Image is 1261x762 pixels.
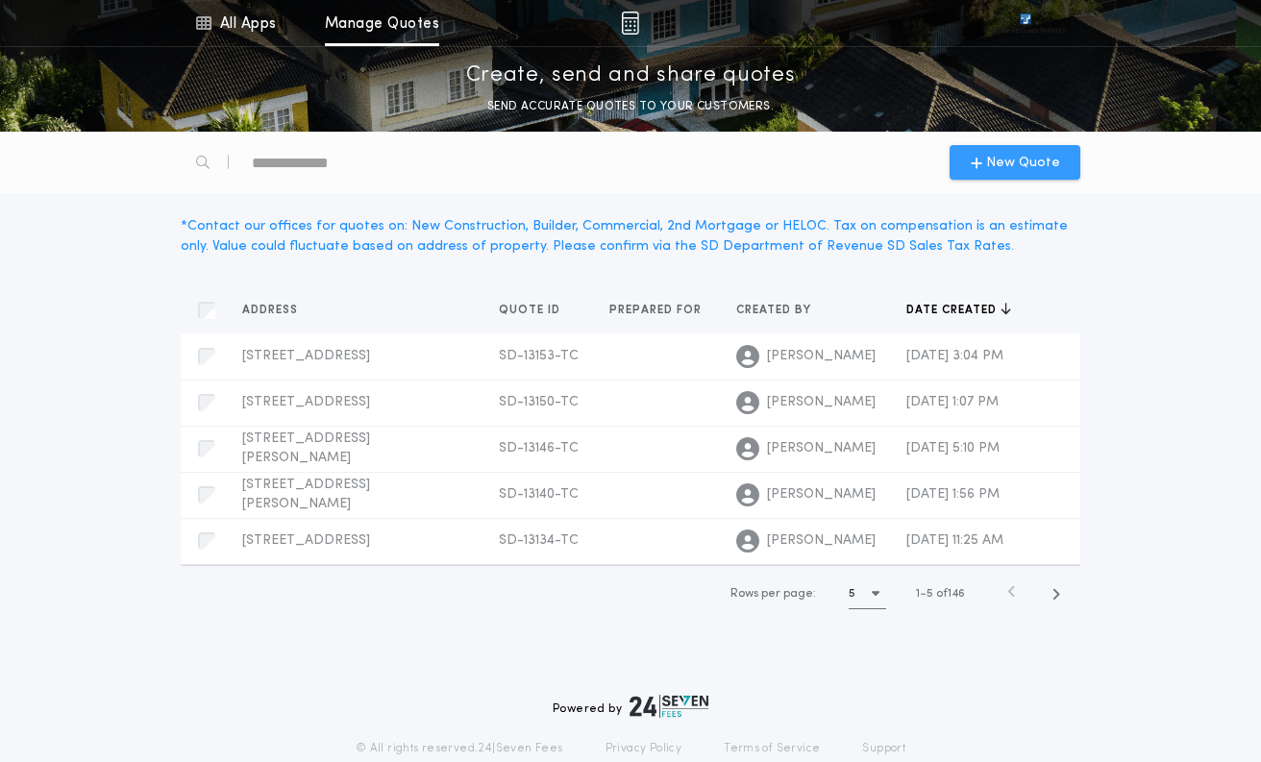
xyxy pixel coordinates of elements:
span: [DATE] 11:25 AM [906,533,1003,548]
span: 1 [916,588,920,600]
a: Terms of Service [724,741,820,756]
span: SD-13153-TC [499,349,579,363]
img: logo [630,695,708,718]
img: img [621,12,639,35]
span: Date created [906,303,1001,318]
button: 5 [849,578,886,609]
span: 5 [927,588,933,600]
span: [STREET_ADDRESS][PERSON_NAME] [242,478,370,511]
div: Powered by [553,695,708,718]
span: Quote ID [499,303,564,318]
button: New Quote [950,145,1080,180]
span: SD-13146-TC [499,441,579,455]
span: Created by [736,303,815,318]
span: [PERSON_NAME] [767,485,876,504]
span: [STREET_ADDRESS][PERSON_NAME] [242,431,370,465]
span: [PERSON_NAME] [767,439,876,458]
span: [STREET_ADDRESS] [242,349,370,363]
a: Privacy Policy [606,741,682,756]
span: [PERSON_NAME] [767,531,876,551]
span: Rows per page: [730,588,816,600]
span: SD-13134-TC [499,533,579,548]
button: Created by [736,301,826,320]
img: vs-icon [985,13,1066,33]
span: [DATE] 1:07 PM [906,395,999,409]
span: [DATE] 1:56 PM [906,487,1000,502]
a: Support [862,741,905,756]
span: Prepared for [609,303,705,318]
p: © All rights reserved. 24|Seven Fees [356,741,563,756]
span: [STREET_ADDRESS] [242,395,370,409]
button: Address [242,301,312,320]
span: [PERSON_NAME] [767,393,876,412]
p: SEND ACCURATE QUOTES TO YOUR CUSTOMERS. [487,97,774,116]
span: [STREET_ADDRESS] [242,533,370,548]
p: Create, send and share quotes [466,61,796,91]
span: SD-13140-TC [499,487,579,502]
span: [DATE] 5:10 PM [906,441,1000,455]
span: New Quote [986,153,1060,173]
button: Date created [906,301,1011,320]
h1: 5 [849,584,855,603]
span: of 146 [936,585,965,602]
span: [PERSON_NAME] [767,347,876,366]
button: Quote ID [499,301,575,320]
div: * Contact our offices for quotes on: New Construction, Builder, Commercial, 2nd Mortgage or HELOC... [181,216,1080,257]
span: [DATE] 3:04 PM [906,349,1003,363]
span: SD-13150-TC [499,395,579,409]
span: Address [242,303,302,318]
